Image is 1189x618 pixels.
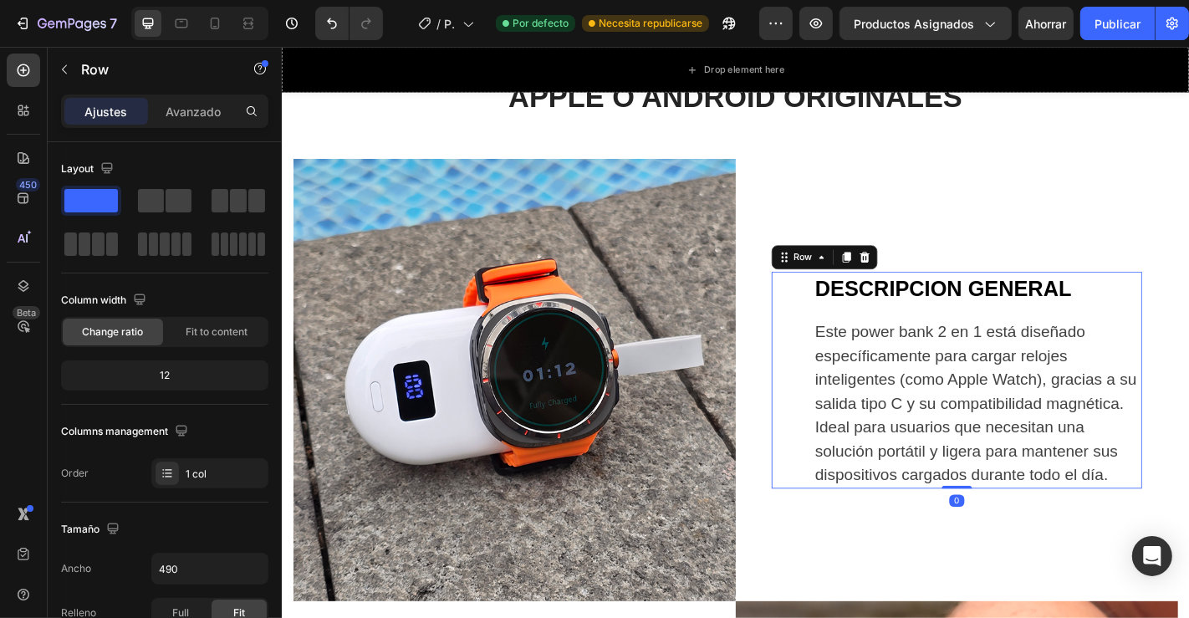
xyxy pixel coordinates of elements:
[1095,17,1141,31] font: Publicar
[186,324,247,340] span: Fit to content
[110,15,117,32] font: 7
[64,364,265,387] div: 12
[61,562,91,575] font: Ancho
[315,7,383,40] div: Deshacer/Rehacer
[152,554,268,584] input: Auto
[13,124,502,613] img: Alt Image
[599,17,702,29] font: Necesita republicarse
[85,105,128,119] font: Ajustes
[282,47,1189,618] iframe: Área de diseño
[1018,7,1074,40] button: Ahorrar
[19,179,37,191] font: 450
[563,225,590,240] div: Row
[1026,17,1067,31] font: Ahorrar
[436,17,441,31] font: /
[513,17,569,29] font: Por defecto
[7,7,125,40] button: 7
[854,17,974,31] font: Productos asignados
[61,523,100,535] font: Tamaño
[81,59,223,79] p: Row
[589,300,952,488] div: Rich Text Editor. Editing area: main
[186,467,264,482] div: 1 col
[839,7,1012,40] button: Productos asignados
[589,248,952,287] div: Rich Text Editor. Editing area: main
[61,421,191,443] div: Columns management
[166,105,221,119] font: Avanzado
[1132,536,1172,576] div: Abrir Intercom Messenger
[17,307,36,319] font: Beta
[61,289,150,312] div: Column width
[61,466,89,481] div: Order
[590,250,950,285] p: DESCRIPCION GENERAL
[590,302,950,487] p: Este power bank 2 en 1 está diseñado específicamente para cargar relojes inteligentes (como Apple...
[1080,7,1155,40] button: Publicar
[83,324,144,340] span: Change ratio
[61,158,117,181] div: Layout
[738,495,755,508] div: 0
